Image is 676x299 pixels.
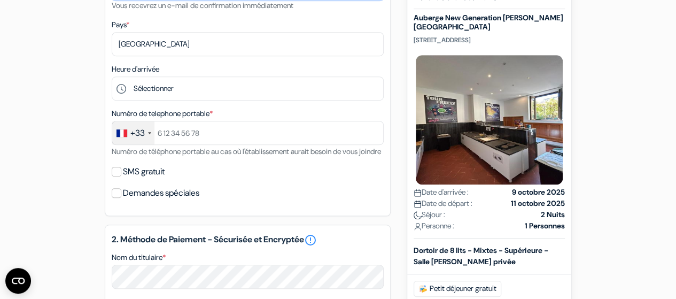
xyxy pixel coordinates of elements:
[414,222,422,230] img: user_icon.svg
[414,211,422,219] img: moon.svg
[511,197,565,209] strong: 11 octobre 2025
[304,234,317,247] a: error_outline
[112,1,293,10] small: Vous recevrez un e-mail de confirmation immédiatement
[414,188,422,196] img: calendar.svg
[414,197,472,209] span: Date de départ :
[123,186,199,201] label: Demandes spéciales
[112,121,384,145] input: 6 12 34 56 78
[112,64,159,75] label: Heure d'arrivée
[414,245,548,266] b: Dortoir de 8 lits - Mixtes - Supérieure - Salle [PERSON_NAME] privée
[5,268,31,294] button: Ouvrir le widget CMP
[112,147,381,156] small: Numéro de téléphone portable au cas où l'établissement aurait besoin de vous joindre
[512,186,565,197] strong: 9 octobre 2025
[112,108,213,119] label: Numéro de telephone portable
[414,35,565,44] p: [STREET_ADDRESS]
[112,121,154,144] div: France: +33
[541,209,565,220] strong: 2 Nuits
[418,284,428,293] img: free_breakfast.svg
[123,164,165,179] label: SMS gratuit
[414,186,469,197] span: Date d'arrivée :
[112,234,384,247] h5: 2. Méthode de Paiement - Sécurisée et Encryptée
[414,200,422,208] img: calendar.svg
[525,220,565,231] strong: 1 Personnes
[112,19,129,30] label: Pays
[414,209,445,220] span: Séjour :
[112,252,166,263] label: Nom du titulaire
[414,13,565,32] h5: Auberge New Generation [PERSON_NAME][GEOGRAPHIC_DATA]
[130,127,145,140] div: +33
[414,220,454,231] span: Personne :
[414,280,501,296] span: Petit déjeuner gratuit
